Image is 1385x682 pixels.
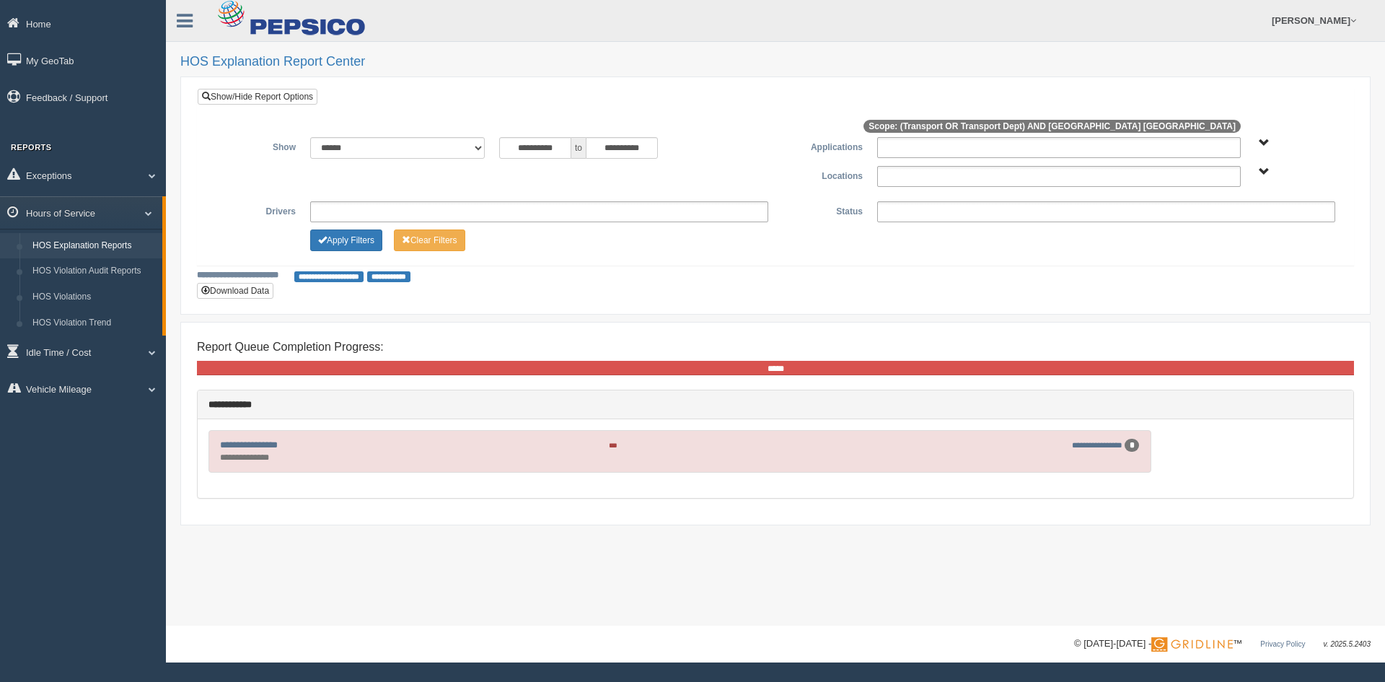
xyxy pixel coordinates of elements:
[26,284,162,310] a: HOS Violations
[775,201,870,219] label: Status
[198,89,317,105] a: Show/Hide Report Options
[1324,640,1371,648] span: v. 2025.5.2403
[775,137,870,154] label: Applications
[208,201,303,219] label: Drivers
[394,229,465,251] button: Change Filter Options
[180,55,1371,69] h2: HOS Explanation Report Center
[26,258,162,284] a: HOS Violation Audit Reports
[571,137,586,159] span: to
[26,233,162,259] a: HOS Explanation Reports
[208,137,303,154] label: Show
[310,229,382,251] button: Change Filter Options
[1260,640,1305,648] a: Privacy Policy
[775,166,870,183] label: Locations
[26,310,162,336] a: HOS Violation Trend
[863,120,1241,133] span: Scope: (Transport OR Transport Dept) AND [GEOGRAPHIC_DATA] [GEOGRAPHIC_DATA]
[197,341,1354,354] h4: Report Queue Completion Progress:
[197,283,273,299] button: Download Data
[1151,637,1233,652] img: Gridline
[1074,637,1371,652] div: © [DATE]-[DATE] - ™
